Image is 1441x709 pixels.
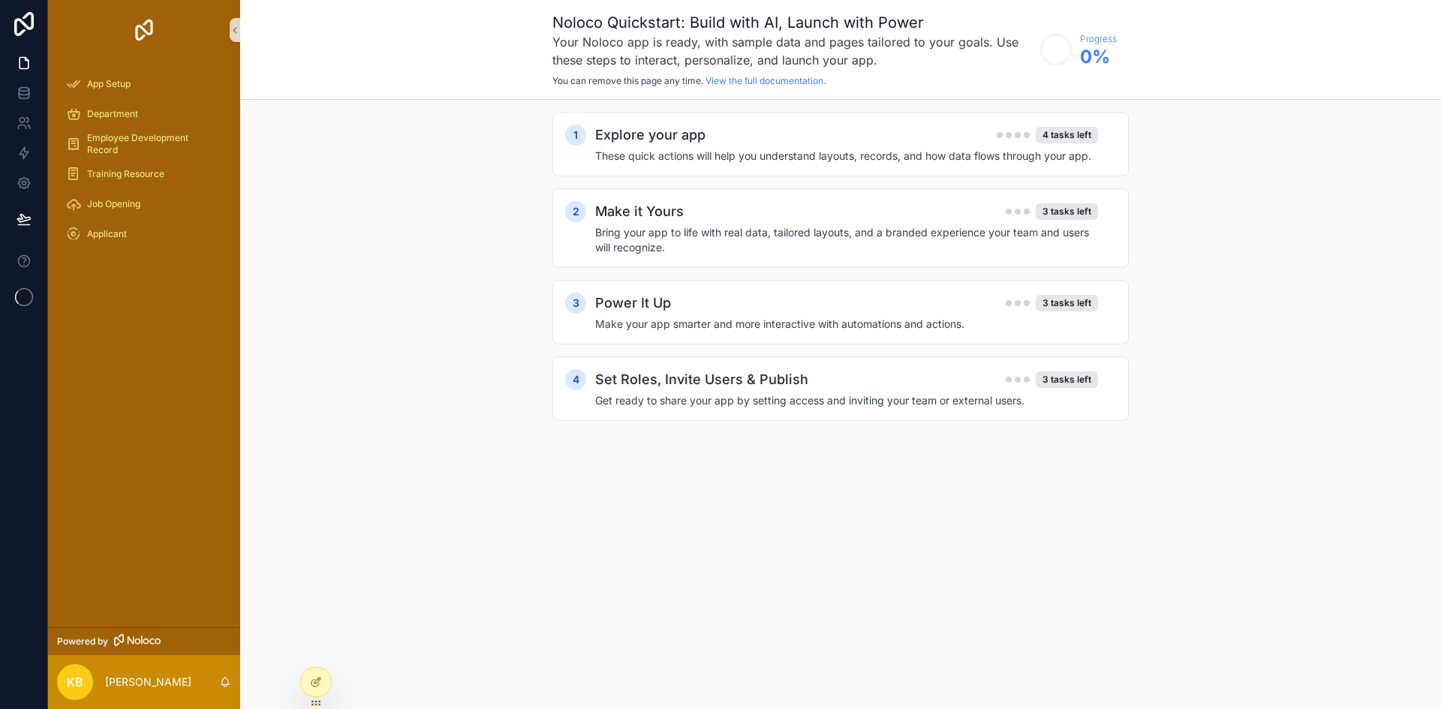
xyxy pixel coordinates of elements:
[57,161,231,188] a: Training Resource
[552,12,1032,33] h1: Noloco Quickstart: Build with AI, Launch with Power
[67,673,83,691] span: KB
[48,60,240,267] div: scrollable content
[87,228,127,240] span: Applicant
[552,33,1032,69] h3: Your Noloco app is ready, with sample data and pages tailored to your goals. Use these steps to i...
[57,221,231,248] a: Applicant
[1080,33,1117,45] span: Progress
[87,108,138,120] span: Department
[48,627,240,655] a: Powered by
[552,75,703,86] span: You can remove this page any time.
[57,131,231,158] a: Employee Development Record
[87,78,131,90] span: App Setup
[57,101,231,128] a: Department
[105,674,191,689] p: [PERSON_NAME]
[1080,45,1117,69] span: 0 %
[57,635,108,647] span: Powered by
[87,132,216,156] span: Employee Development Record
[87,198,140,210] span: Job Opening
[132,18,156,42] img: App logo
[87,168,164,180] span: Training Resource
[57,71,231,98] a: App Setup
[705,75,826,86] a: View the full documentation.
[57,191,231,218] a: Job Opening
